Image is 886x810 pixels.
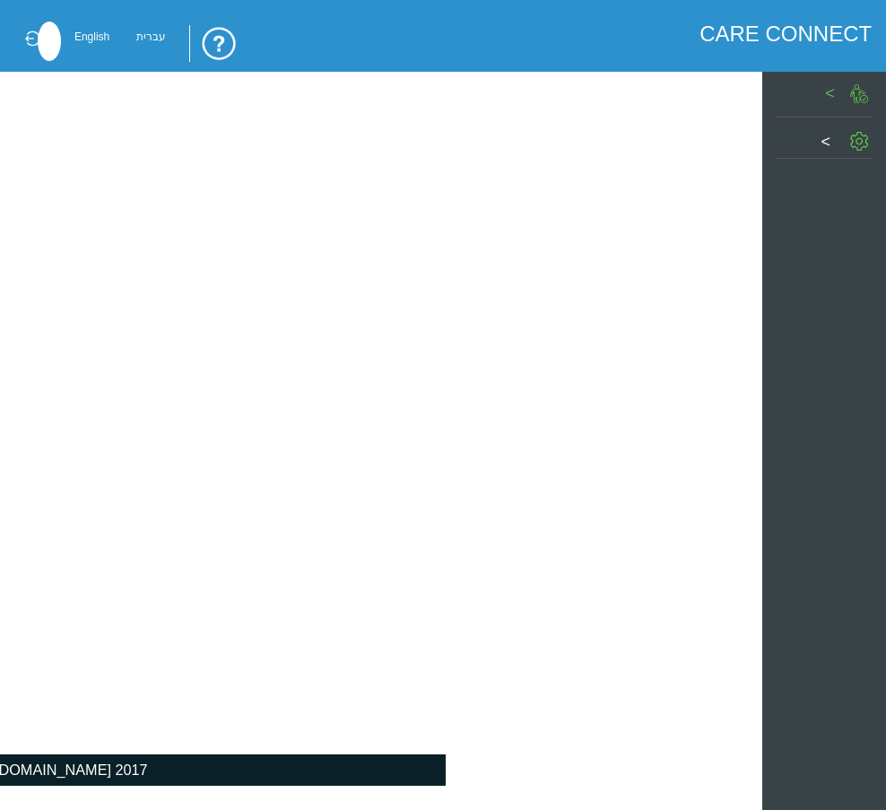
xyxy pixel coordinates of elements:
[189,25,237,63] img: trainingUsingSystem.png
[850,132,868,151] img: SettingGIcon.png
[825,84,835,102] label: >
[699,22,872,47] div: CARE CONNECT
[850,84,868,103] img: PatientGIcon.png
[136,35,166,39] div: עברית
[74,35,109,39] div: English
